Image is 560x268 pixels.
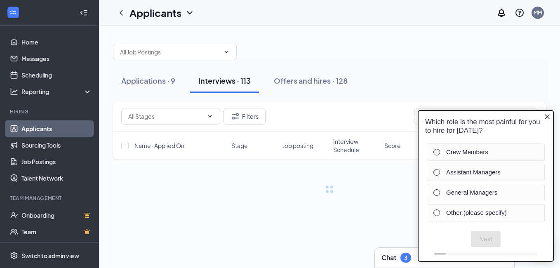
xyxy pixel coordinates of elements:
[496,8,506,18] svg: Notifications
[231,111,240,121] svg: Filter
[21,170,92,186] a: Talent Network
[515,8,525,18] svg: QuestionInfo
[121,75,175,86] div: Applications · 9
[21,207,92,223] a: OnboardingCrown
[223,49,230,55] svg: ChevronDown
[21,120,92,137] a: Applicants
[21,252,79,260] div: Switch to admin view
[207,113,213,120] svg: ChevronDown
[120,47,220,56] input: All Job Postings
[333,137,379,154] span: Interview Schedule
[381,253,396,262] h3: Chat
[384,141,401,150] span: Score
[21,50,92,67] a: Messages
[128,112,203,121] input: All Stages
[10,87,18,96] svg: Analysis
[198,75,251,86] div: Interviews · 113
[21,153,92,170] a: Job Postings
[21,223,92,240] a: TeamCrown
[129,6,181,20] h1: Applicants
[231,141,248,150] span: Stage
[534,9,542,16] div: MM
[10,108,90,115] div: Hiring
[404,254,407,261] div: 3
[21,137,92,153] a: Sourcing Tools
[185,8,195,18] svg: ChevronDown
[134,141,184,150] span: Name · Applied On
[21,67,92,83] a: Scheduling
[10,252,18,260] svg: Settings
[224,108,266,125] button: Filter Filters
[282,141,313,150] span: Job posting
[21,87,92,96] div: Reporting
[9,8,17,16] svg: WorkstreamLogo
[116,8,126,18] svg: ChevronLeft
[274,75,348,86] div: Offers and hires · 128
[21,240,92,256] a: DocumentsCrown
[80,9,88,17] svg: Collapse
[10,195,90,202] div: Team Management
[21,34,92,50] a: Home
[412,102,560,268] iframe: Sprig User Feedback Dialog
